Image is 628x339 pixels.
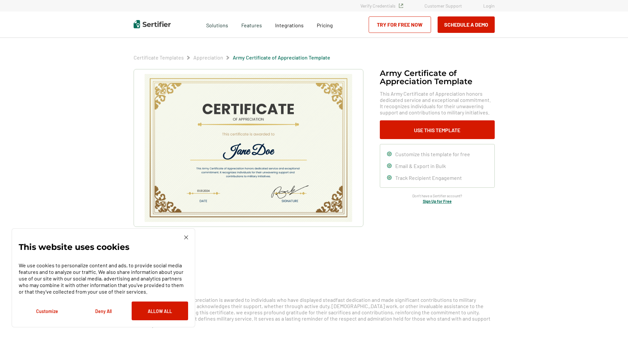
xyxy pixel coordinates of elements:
[134,54,330,61] div: Breadcrumb
[395,163,446,169] span: Email & Export in Bulk
[438,16,495,33] button: Schedule a Demo
[424,3,462,9] a: Customer Support
[317,22,333,28] span: Pricing
[317,20,333,29] a: Pricing
[399,4,403,8] img: Verified
[206,20,228,29] span: Solutions
[423,199,452,204] a: Sign Up for Free
[134,54,184,61] a: Certificate Templates
[134,54,184,61] span: Certificate Templates
[233,54,330,61] span: Army Certificate of Appreciation​ Template
[144,74,353,222] img: Army Certificate of Appreciation​ Template
[241,20,262,29] span: Features
[19,302,75,320] button: Customize
[412,193,462,199] span: Don’t have a Sertifier account?
[369,16,431,33] a: Try for Free Now
[380,69,495,85] h1: Army Certificate of Appreciation​ Template
[275,22,304,28] span: Integrations
[275,20,304,29] a: Integrations
[360,3,403,9] a: Verify Credentials
[395,151,470,157] span: Customize this template for free
[380,90,495,115] span: This Army Certificate of Appreciation honors dedicated service and exceptional commitment. It rec...
[75,302,132,320] button: Deny All
[395,175,462,181] span: Track Recipient Engagement
[595,307,628,339] iframe: Chat Widget
[19,262,188,295] p: We use cookies to personalize content and ads, to provide social media features and to analyze ou...
[233,54,330,61] a: Army Certificate of Appreciation​ Template
[184,235,188,239] img: Cookie Popup Close
[19,244,129,250] p: This website uses cookies
[483,3,495,9] a: Login
[380,120,495,139] button: Use This Template
[132,302,188,320] button: Allow All
[193,54,223,61] span: Appreciation
[134,20,171,28] img: Sertifier | Digital Credentialing Platform
[193,54,223,61] a: Appreciation
[134,297,490,328] span: The Army Certificate of Appreciation is awarded to individuals who have displayed steadfast dedic...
